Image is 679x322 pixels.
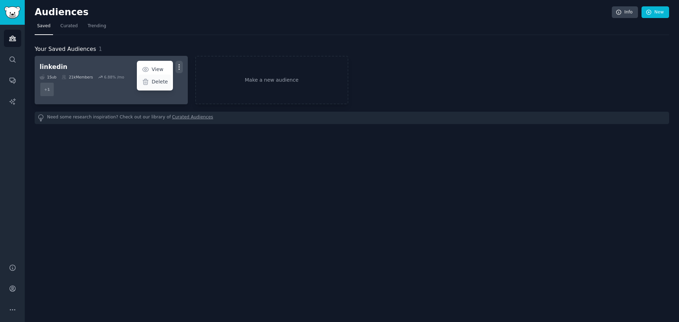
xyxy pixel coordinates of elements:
a: Curated Audiences [172,114,213,122]
div: 1 Sub [40,75,57,80]
a: Curated [58,21,80,35]
div: 21k Members [62,75,93,80]
a: Info [612,6,638,18]
span: 1 [99,46,102,52]
div: 6.88 % /mo [104,75,124,80]
div: + 1 [40,82,54,97]
span: Saved [37,23,51,29]
a: Make a new audience [195,56,348,104]
img: GummySearch logo [4,6,21,19]
a: Trending [85,21,109,35]
a: New [642,6,669,18]
a: linkedinViewDelete1Sub21kMembers6.88% /mo+1 [35,56,188,104]
span: Trending [88,23,106,29]
a: View [138,62,172,77]
div: linkedin [40,63,67,71]
p: View [152,66,163,73]
p: Delete [152,78,168,86]
span: Your Saved Audiences [35,45,96,54]
a: Saved [35,21,53,35]
div: Need some research inspiration? Check out our library of [35,112,669,124]
span: Curated [60,23,78,29]
h2: Audiences [35,7,612,18]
